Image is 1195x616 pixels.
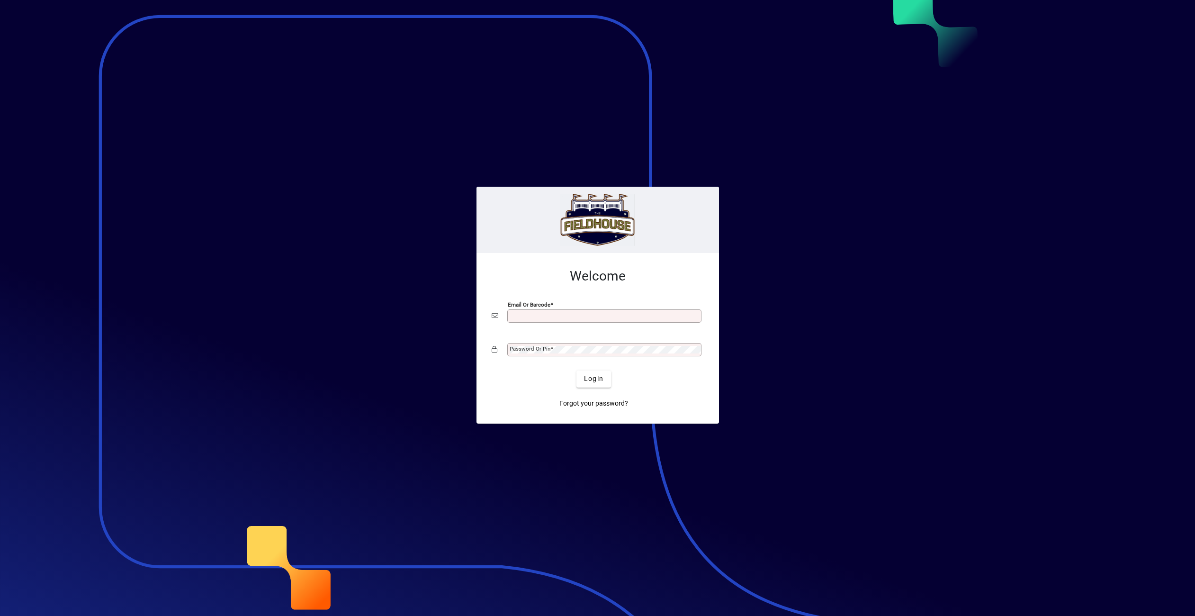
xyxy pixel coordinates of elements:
span: Login [584,374,603,384]
mat-label: Password or Pin [510,345,550,352]
a: Forgot your password? [556,395,632,412]
h2: Welcome [492,268,704,284]
button: Login [576,371,611,388]
mat-label: Email or Barcode [508,301,550,308]
span: Forgot your password? [559,399,628,408]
